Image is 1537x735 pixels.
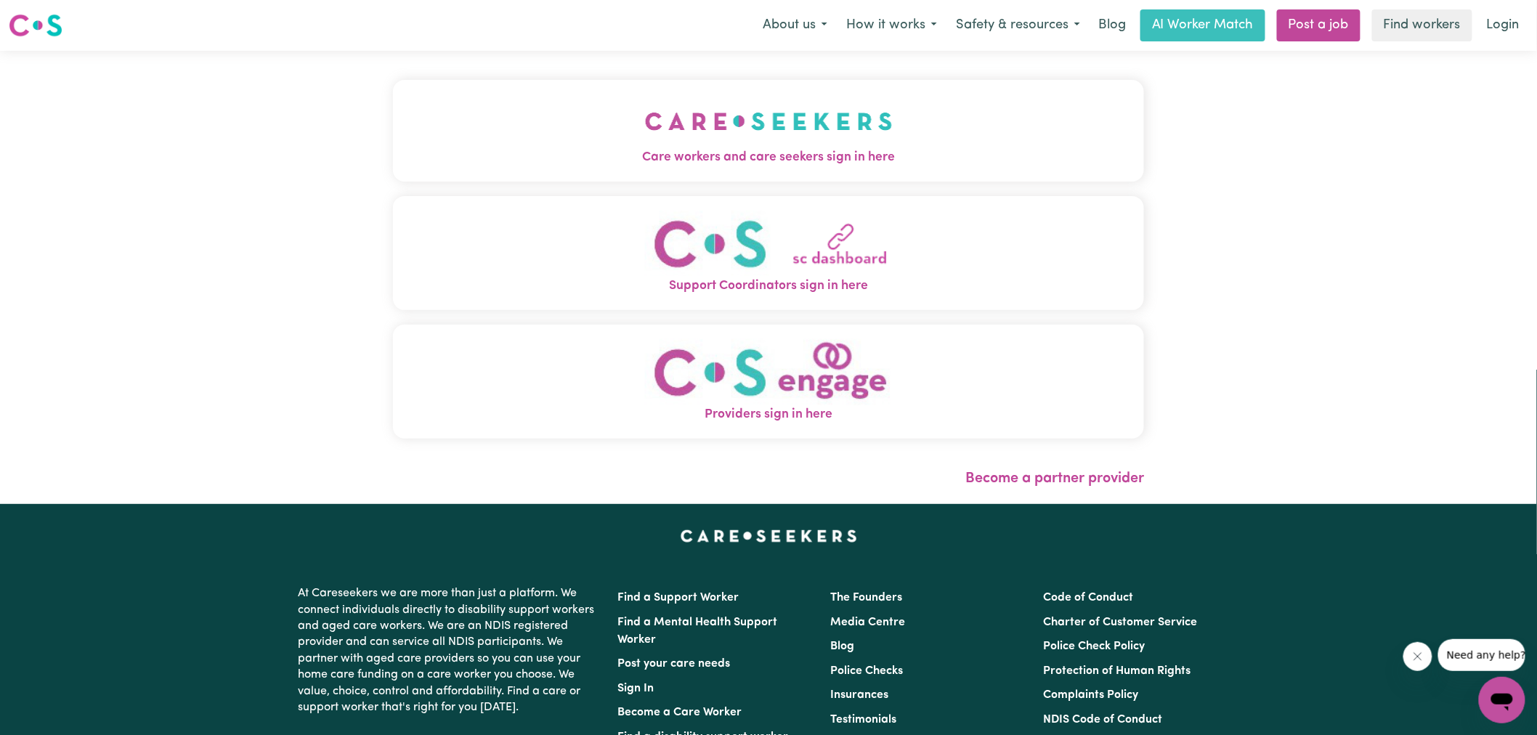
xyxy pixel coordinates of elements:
[830,665,903,677] a: Police Checks
[1044,617,1198,628] a: Charter of Customer Service
[1140,9,1265,41] a: AI Worker Match
[1403,642,1432,671] iframe: Close message
[1044,689,1139,701] a: Complaints Policy
[837,10,946,41] button: How it works
[298,580,600,721] p: At Careseekers we are more than just a platform. We connect individuals directly to disability su...
[830,714,896,726] a: Testimonials
[393,405,1144,424] span: Providers sign in here
[1277,9,1360,41] a: Post a job
[1044,592,1134,604] a: Code of Conduct
[617,683,654,694] a: Sign In
[830,689,888,701] a: Insurances
[617,592,739,604] a: Find a Support Worker
[393,80,1144,182] button: Care workers and care seekers sign in here
[393,277,1144,296] span: Support Coordinators sign in here
[753,10,837,41] button: About us
[965,471,1144,486] a: Become a partner provider
[1090,9,1135,41] a: Blog
[1044,641,1145,652] a: Police Check Policy
[617,617,777,646] a: Find a Mental Health Support Worker
[1479,677,1525,723] iframe: Button to launch messaging window
[617,707,742,718] a: Become a Care Worker
[393,148,1144,167] span: Care workers and care seekers sign in here
[1044,665,1191,677] a: Protection of Human Rights
[830,641,854,652] a: Blog
[617,658,730,670] a: Post your care needs
[9,9,62,42] a: Careseekers logo
[830,592,902,604] a: The Founders
[9,12,62,38] img: Careseekers logo
[946,10,1090,41] button: Safety & resources
[1044,714,1163,726] a: NDIS Code of Conduct
[1372,9,1472,41] a: Find workers
[681,530,857,542] a: Careseekers home page
[393,196,1144,310] button: Support Coordinators sign in here
[393,325,1144,439] button: Providers sign in here
[830,617,905,628] a: Media Centre
[9,10,88,22] span: Need any help?
[1438,639,1525,671] iframe: Message from company
[1478,9,1528,41] a: Login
